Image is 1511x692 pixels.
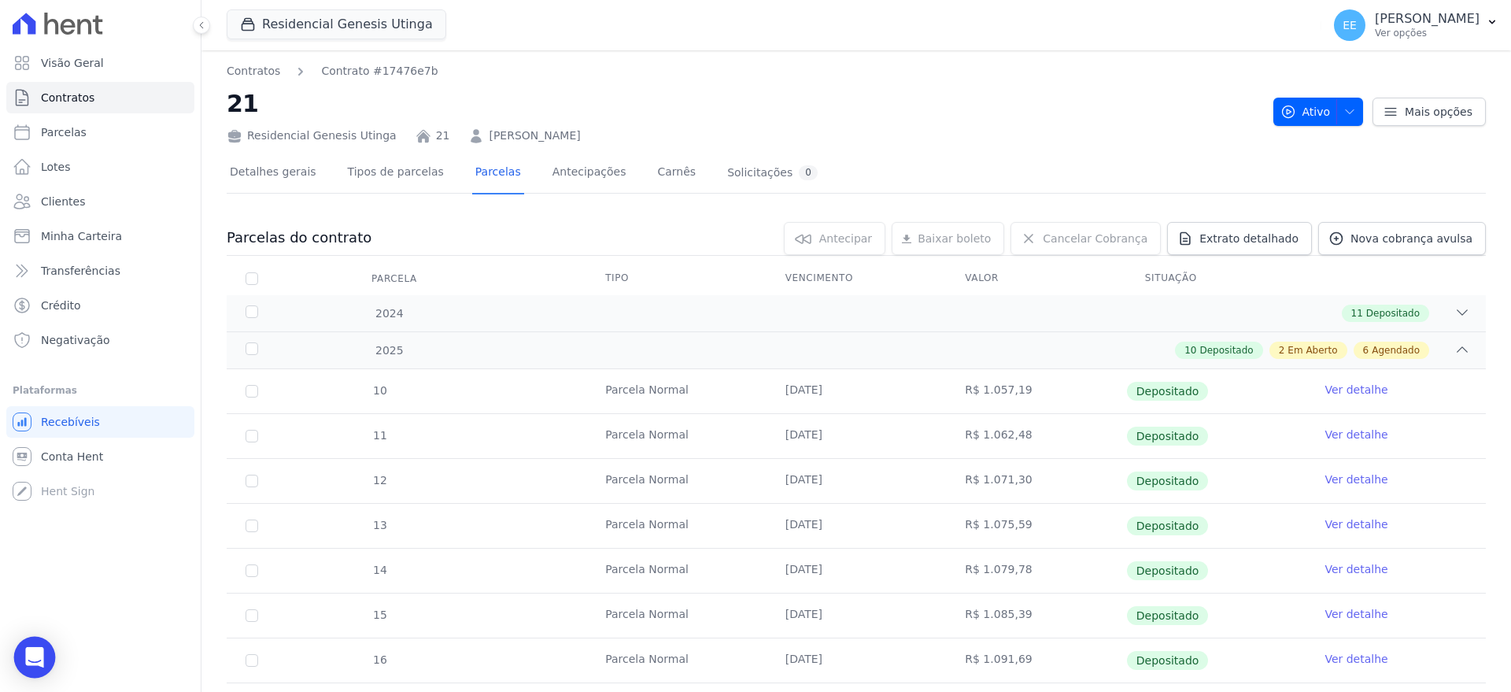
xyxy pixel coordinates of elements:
[586,262,767,295] th: Tipo
[41,228,122,244] span: Minha Carteira
[1127,427,1209,446] span: Depositado
[6,220,194,252] a: Minha Carteira
[767,504,947,548] td: [DATE]
[1350,231,1472,246] span: Nova cobrança avulsa
[371,474,387,487] span: 12
[1324,382,1387,398] a: Ver detalhe
[1273,98,1364,126] button: Ativo
[767,414,947,458] td: [DATE]
[41,263,120,279] span: Transferências
[371,519,387,531] span: 13
[946,549,1126,593] td: R$ 1.079,78
[6,82,194,113] a: Contratos
[767,459,947,503] td: [DATE]
[246,609,258,622] input: Só é possível selecionar pagamentos em aberto
[472,153,524,194] a: Parcelas
[371,564,387,576] span: 14
[586,638,767,683] td: Parcela Normal
[1280,98,1331,126] span: Ativo
[1199,231,1299,246] span: Extrato detalhado
[353,263,436,294] div: Parcela
[946,262,1126,295] th: Valor
[1324,561,1387,577] a: Ver detalhe
[724,153,821,194] a: Solicitações0
[14,637,56,679] div: Open Intercom Messenger
[1184,343,1196,357] span: 10
[1279,343,1285,357] span: 2
[13,381,188,400] div: Plataformas
[1372,98,1486,126] a: Mais opções
[586,459,767,503] td: Parcela Normal
[41,414,100,430] span: Recebíveis
[6,324,194,356] a: Negativação
[1127,606,1209,625] span: Depositado
[1127,651,1209,670] span: Depositado
[1375,11,1480,27] p: [PERSON_NAME]
[321,63,438,80] a: Contrato #17476e7b
[1287,343,1337,357] span: Em Aberto
[371,609,387,621] span: 15
[767,594,947,638] td: [DATE]
[1405,104,1472,120] span: Mais opções
[1324,472,1387,487] a: Ver detalhe
[246,654,258,667] input: Só é possível selecionar pagamentos em aberto
[227,9,446,39] button: Residencial Genesis Utinga
[6,186,194,217] a: Clientes
[6,441,194,472] a: Conta Hent
[1318,222,1486,255] a: Nova cobrança avulsa
[371,429,387,442] span: 11
[6,47,194,79] a: Visão Geral
[727,165,818,180] div: Solicitações
[767,369,947,413] td: [DATE]
[586,369,767,413] td: Parcela Normal
[1324,516,1387,532] a: Ver detalhe
[227,63,438,80] nav: Breadcrumb
[1375,27,1480,39] p: Ver opções
[227,228,371,247] h3: Parcelas do contrato
[41,194,85,209] span: Clientes
[41,55,104,71] span: Visão Geral
[946,459,1126,503] td: R$ 1.071,30
[1321,3,1511,47] button: EE [PERSON_NAME] Ver opções
[6,406,194,438] a: Recebíveis
[6,290,194,321] a: Crédito
[946,594,1126,638] td: R$ 1.085,39
[41,124,87,140] span: Parcelas
[246,385,258,398] input: Só é possível selecionar pagamentos em aberto
[227,153,320,194] a: Detalhes gerais
[586,549,767,593] td: Parcela Normal
[41,332,110,348] span: Negativação
[1127,516,1209,535] span: Depositado
[41,90,94,105] span: Contratos
[1324,427,1387,442] a: Ver detalhe
[1351,306,1363,320] span: 11
[799,165,818,180] div: 0
[246,564,258,577] input: Só é possível selecionar pagamentos em aberto
[767,262,947,295] th: Vencimento
[6,255,194,287] a: Transferências
[41,159,71,175] span: Lotes
[1127,472,1209,490] span: Depositado
[227,63,1261,80] nav: Breadcrumb
[654,153,699,194] a: Carnês
[436,128,450,144] a: 21
[1372,343,1420,357] span: Agendado
[1366,306,1420,320] span: Depositado
[41,449,103,464] span: Conta Hent
[246,520,258,532] input: Só é possível selecionar pagamentos em aberto
[6,117,194,148] a: Parcelas
[227,128,397,144] div: Residencial Genesis Utinga
[227,63,280,80] a: Contratos
[1343,20,1357,31] span: EE
[946,504,1126,548] td: R$ 1.075,59
[1324,651,1387,667] a: Ver detalhe
[1127,382,1209,401] span: Depositado
[371,384,387,397] span: 10
[767,549,947,593] td: [DATE]
[1324,606,1387,622] a: Ver detalhe
[345,153,447,194] a: Tipos de parcelas
[6,151,194,183] a: Lotes
[946,638,1126,683] td: R$ 1.091,69
[227,86,1261,121] h2: 21
[767,638,947,683] td: [DATE]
